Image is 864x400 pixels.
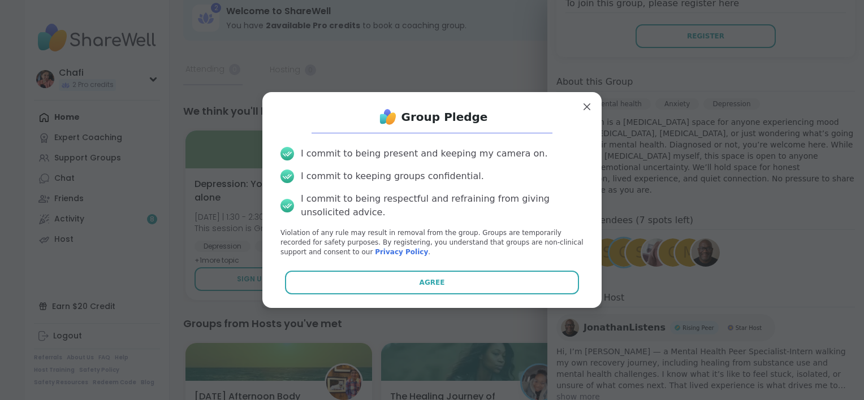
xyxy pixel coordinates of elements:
button: Agree [285,271,580,294]
h1: Group Pledge [401,109,488,125]
div: I commit to being respectful and refraining from giving unsolicited advice. [301,192,584,219]
span: Agree [420,277,445,288]
img: ShareWell Logo [377,106,399,128]
a: Privacy Policy [375,248,428,256]
p: Violation of any rule may result in removal from the group. Groups are temporarily recorded for s... [280,228,584,256]
div: I commit to keeping groups confidential. [301,169,484,183]
div: I commit to being present and keeping my camera on. [301,147,547,160]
